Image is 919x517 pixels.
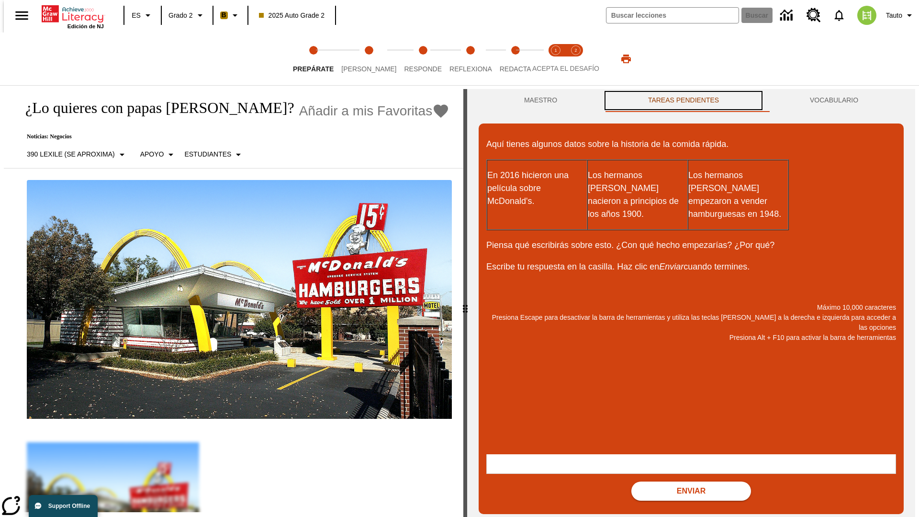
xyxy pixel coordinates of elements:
[611,50,641,67] button: Imprimir
[29,495,98,517] button: Support Offline
[801,2,827,28] a: Centro de recursos, Se abrirá en una pestaña nueva.
[299,103,433,119] span: Añadir a mis Favoritas
[486,138,896,151] p: Aquí tienes algunos datos sobre la historia de la comida rápida.
[688,169,788,221] p: Los hermanos [PERSON_NAME] empezaron a vender hamburguesas en 1948.
[486,239,896,252] p: Piensa qué escribirás sobre esto. ¿Con qué hecho empezarías? ¿Por qué?
[463,89,467,517] div: Pulsa la tecla de intro o la barra espaciadora y luego presiona las flechas de derecha e izquierd...
[168,11,193,21] span: Grado 2
[588,169,687,221] p: Los hermanos [PERSON_NAME] nacieron a principios de los años 1900.
[140,149,164,159] p: Apoyo
[67,23,104,29] span: Edición de NJ
[486,260,896,273] p: Escribe tu respuesta en la casilla. Haz clic en cuando termines.
[334,33,404,85] button: Lee step 2 of 5
[659,262,684,271] em: Enviar
[222,9,226,21] span: B
[562,33,590,85] button: Acepta el desafío contesta step 2 of 2
[27,149,115,159] p: 390 Lexile (Se aproxima)
[764,89,904,112] button: VOCABULARIO
[631,482,751,501] button: Enviar
[774,2,801,29] a: Centro de información
[15,133,449,140] p: Noticias: Negocios
[180,146,248,163] button: Seleccionar estudiante
[827,3,852,28] a: Notificaciones
[184,149,231,159] p: Estudiantes
[486,333,896,343] p: Presiona Alt + F10 para activar la barra de herramientas
[500,65,531,73] span: Redacta
[127,7,158,24] button: Lenguaje: ES, Selecciona un idioma
[165,7,210,24] button: Grado: Grado 2, Elige un grado
[15,99,294,117] h1: ¿Lo quieres con papas [PERSON_NAME]?
[216,7,245,24] button: Boost El color de la clase es anaranjado claro. Cambiar el color de la clase.
[486,313,896,333] p: Presiona Escape para desactivar la barra de herramientas y utiliza las teclas [PERSON_NAME] a la ...
[4,8,140,16] body: Máximo 10,000 caracteres Presiona Escape para desactivar la barra de herramientas y utiliza las t...
[27,180,452,419] img: Uno de los primeros locales de McDonald's, con el icónico letrero rojo y los arcos amarillos.
[285,33,341,85] button: Prepárate step 1 of 5
[487,169,587,208] p: En 2016 hicieron una película sobre McDonald's.
[479,89,904,112] div: Instructional Panel Tabs
[442,33,500,85] button: Reflexiona step 4 of 5
[479,89,603,112] button: Maestro
[486,303,896,313] p: Máximo 10,000 caracteres
[23,146,132,163] button: Seleccione Lexile, 390 Lexile (Se aproxima)
[341,65,396,73] span: [PERSON_NAME]
[882,7,919,24] button: Perfil/Configuración
[293,65,334,73] span: Prepárate
[606,8,739,23] input: Buscar campo
[574,48,577,53] text: 2
[396,33,449,85] button: Responde step 3 of 5
[467,89,915,517] div: activity
[449,65,492,73] span: Reflexiona
[42,3,104,29] div: Portada
[603,89,764,112] button: TAREAS PENDIENTES
[542,33,570,85] button: Acepta el desafío lee step 1 of 2
[492,33,539,85] button: Redacta step 5 of 5
[132,11,141,21] span: ES
[4,89,463,512] div: reading
[48,503,90,509] span: Support Offline
[299,102,450,119] button: Añadir a mis Favoritas - ¿Lo quieres con papas fritas?
[852,3,882,28] button: Escoja un nuevo avatar
[8,1,36,30] button: Abrir el menú lateral
[136,146,181,163] button: Tipo de apoyo, Apoyo
[532,65,599,72] span: ACEPTA EL DESAFÍO
[259,11,325,21] span: 2025 Auto Grade 2
[857,6,876,25] img: avatar image
[886,11,902,21] span: Tauto
[554,48,557,53] text: 1
[404,65,442,73] span: Responde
